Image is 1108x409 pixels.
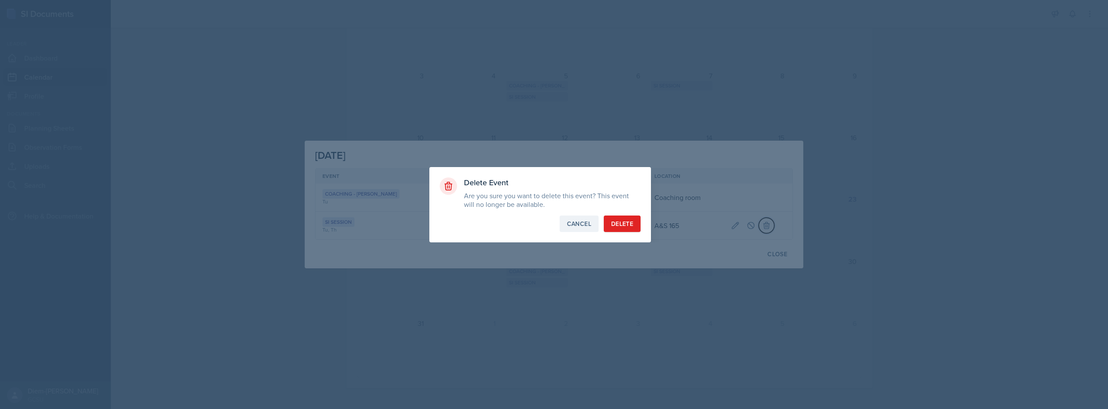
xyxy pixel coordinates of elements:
h3: Delete Event [464,177,641,188]
button: Cancel [560,216,599,232]
div: Cancel [567,219,591,228]
button: Delete [604,216,641,232]
div: Delete [611,219,633,228]
p: Are you sure you want to delete this event? This event will no longer be available. [464,191,641,209]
